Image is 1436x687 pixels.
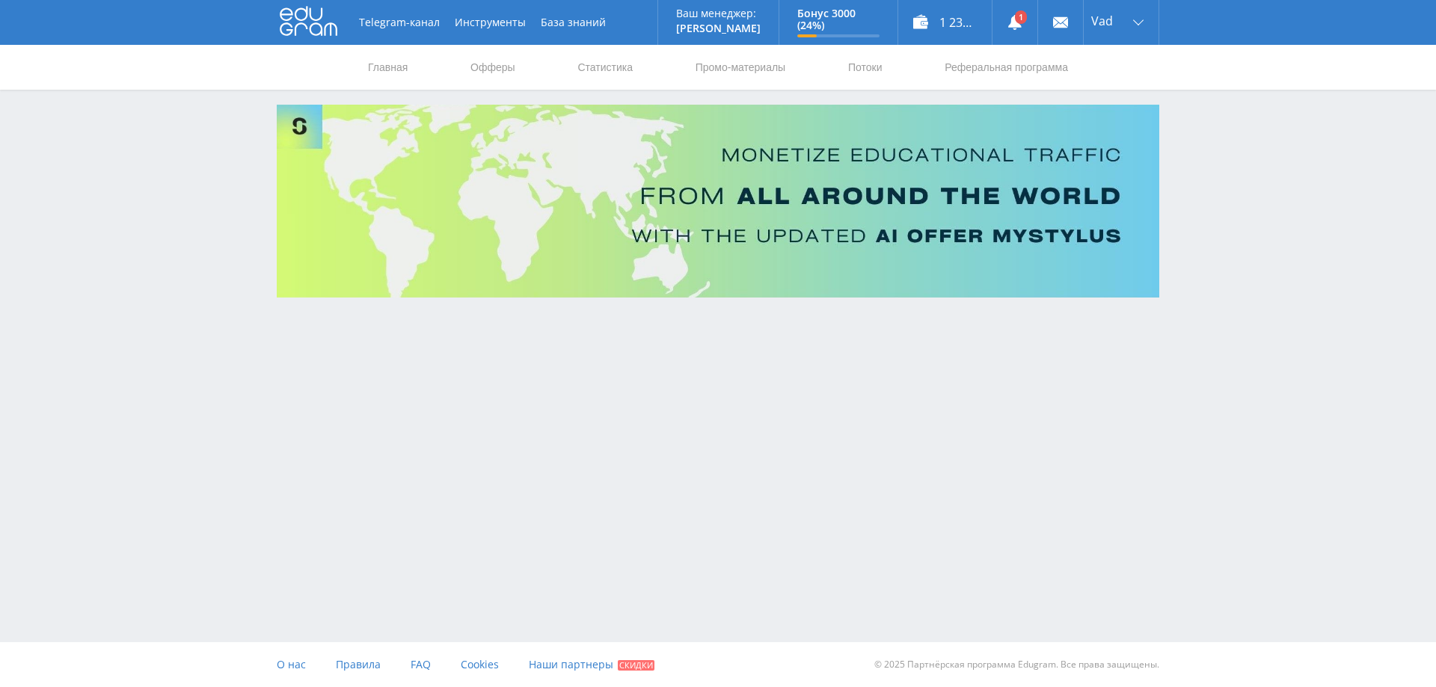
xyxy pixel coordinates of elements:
a: Правила [336,642,381,687]
span: Cookies [461,657,499,671]
p: Ваш менеджер: [676,7,761,19]
a: Офферы [469,45,517,90]
span: Скидки [618,660,654,671]
p: Бонус 3000 (24%) [797,7,880,31]
a: Потоки [847,45,884,90]
a: Промо-материалы [694,45,787,90]
span: Vad [1091,15,1113,27]
a: Наши партнеры Скидки [529,642,654,687]
a: О нас [277,642,306,687]
span: О нас [277,657,306,671]
a: Cookies [461,642,499,687]
a: Главная [366,45,409,90]
p: [PERSON_NAME] [676,22,761,34]
span: FAQ [411,657,431,671]
div: © 2025 Партнёрская программа Edugram. Все права защищены. [725,642,1159,687]
span: Наши партнеры [529,657,613,671]
a: FAQ [411,642,431,687]
a: Реферальная программа [943,45,1070,90]
a: Статистика [576,45,634,90]
img: Banner [277,105,1159,298]
span: Правила [336,657,381,671]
